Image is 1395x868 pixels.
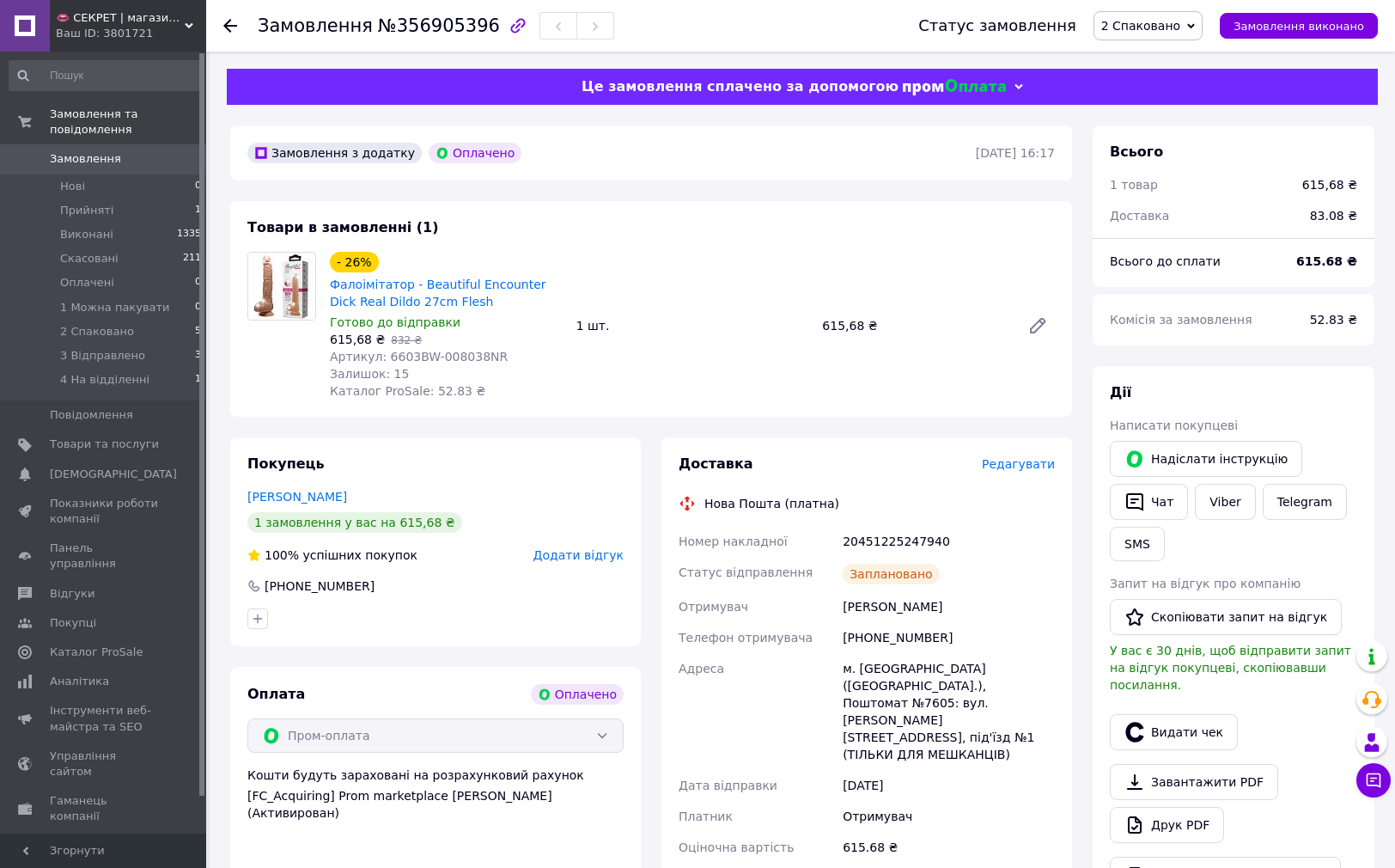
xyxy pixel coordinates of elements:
[918,17,1076,34] div: Статус замовлення
[50,645,143,660] span: Каталог ProSale
[247,547,417,564] div: успішних покупок
[1110,209,1169,223] span: Доставка
[1310,313,1357,327] span: 52.83 ₴
[1101,19,1180,33] span: 2 Спаковано
[843,564,940,584] div: Заплановано
[839,653,1058,770] div: м. [GEOGRAPHIC_DATA] ([GEOGRAPHIC_DATA].), Поштомат №7605: вул. [PERSON_NAME][STREET_ADDRESS], пі...
[679,662,724,675] span: Адреса
[391,334,422,346] span: 832 ₴
[183,251,201,266] span: 211
[839,591,1058,622] div: [PERSON_NAME]
[50,615,96,631] span: Покупці
[1110,419,1238,432] span: Написати покупцеві
[195,203,201,218] span: 1
[533,548,624,562] span: Додати відгук
[50,151,121,167] span: Замовлення
[679,779,777,792] span: Дата відправки
[1302,176,1357,193] div: 615,68 ₴
[258,15,373,36] span: Замовлення
[247,143,422,163] div: Замовлення з додатку
[50,496,159,527] span: Показники роботи компанії
[50,541,159,572] span: Панель управління
[815,314,1014,338] div: 615,68 ₴
[50,407,133,423] span: Повідомлення
[195,324,201,339] span: 5
[1110,313,1252,327] span: Комісія за замовлення
[265,548,299,562] span: 100%
[1356,763,1391,798] button: Чат з покупцем
[247,490,347,504] a: [PERSON_NAME]
[50,749,159,779] span: Управління сайтом
[330,333,385,346] span: 615,68 ₴
[1110,484,1188,520] button: Чат
[1110,807,1224,843] a: Друк PDF
[177,227,201,242] span: 1335
[60,203,113,218] span: Прийняті
[1110,599,1342,635] button: Скопіювати запит на відгук
[50,674,109,689] span: Аналітика
[1300,197,1368,235] div: 83.08 ₴
[50,467,177,482] span: [DEMOGRAPHIC_DATA]
[330,350,508,364] span: Артикул: 6603BW-008038NR
[60,227,113,242] span: Виконані
[223,17,237,34] div: Повернутися назад
[1110,254,1221,268] span: Всього до сплати
[195,179,201,194] span: 0
[1110,714,1238,750] button: Видати чек
[1110,441,1302,477] button: Надіслати інструкцію
[1110,178,1158,192] span: 1 товар
[839,526,1058,557] div: 20451225247940
[976,146,1055,160] time: [DATE] 16:17
[1110,527,1165,561] button: SMS
[429,143,521,163] div: Оплачено
[195,275,201,290] span: 0
[679,600,748,614] span: Отримувач
[50,703,159,734] span: Інструменти веб-майстра та SEO
[839,832,1058,863] div: 615.68 ₴
[56,10,185,26] span: 👄 СЕКРЕТ | магазин інтимних товарів 🍓
[195,372,201,388] span: 1
[839,801,1058,832] div: Отримувач
[195,300,201,315] span: 0
[248,253,315,320] img: Фалоімітатор - Beautiful Encounter Dick Real Dildo 27cm Flesh
[60,179,85,194] span: Нові
[247,219,439,235] span: Товари в замовленні (1)
[1020,309,1055,343] a: Редагувати
[247,686,305,702] span: Оплата
[679,631,813,645] span: Телефон отримувача
[679,810,733,823] span: Платник
[679,455,753,472] span: Доставка
[330,278,546,309] a: Фалоімітатор - Beautiful Encounter Dick Real Dildo 27cm Flesh
[903,79,1006,95] img: evopay logo
[247,512,462,533] div: 1 замовлення у вас на 615,68 ₴
[1110,144,1163,160] span: Всього
[60,251,119,266] span: Скасовані
[679,565,813,579] span: Статус відправлення
[60,348,145,364] span: 3 Відправлено
[330,384,485,398] span: Каталог ProSale: 52.83 ₴
[378,15,500,36] span: №356905396
[330,315,460,329] span: Готово до відправки
[700,495,844,512] div: Нова Пошта (платна)
[247,767,624,822] div: Кошти будуть зараховані на розрахунковий рахунок
[839,622,1058,653] div: [PHONE_NUMBER]
[1263,484,1347,520] a: Telegram
[50,586,94,602] span: Відгуки
[60,275,114,290] span: Оплачені
[9,60,203,91] input: Пошук
[1110,764,1278,800] a: Завантажити PDF
[1296,254,1357,268] b: 615.68 ₴
[60,372,149,388] span: 4 На відділенні
[60,300,170,315] span: 1 Можна пакувати
[1234,20,1364,33] span: Замовлення виконано
[839,770,1058,801] div: [DATE]
[56,26,206,41] div: Ваш ID: 3801721
[582,78,899,95] span: Це замовлення сплачено за допомогою
[50,437,159,452] span: Товари та послуги
[263,578,376,595] div: [PHONE_NUMBER]
[982,457,1055,471] span: Редагувати
[1195,484,1255,520] a: Viber
[60,324,134,339] span: 2 Спаковано
[330,252,379,272] div: - 26%
[679,840,794,854] span: Оціночна вартість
